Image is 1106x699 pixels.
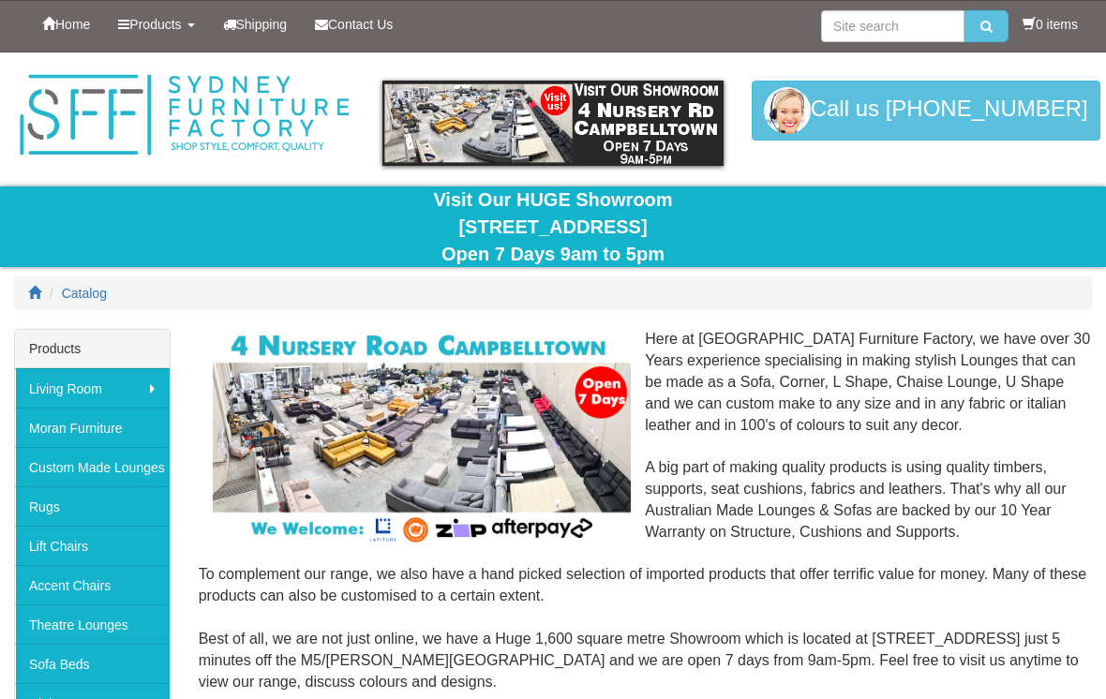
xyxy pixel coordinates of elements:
[328,17,393,32] span: Contact Us
[14,186,1092,267] div: Visit Our HUGE Showroom [STREET_ADDRESS] Open 7 Days 9am to 5pm
[15,330,170,368] div: Products
[236,17,288,32] span: Shipping
[15,408,170,447] a: Moran Furniture
[15,486,170,526] a: Rugs
[15,368,170,408] a: Living Room
[15,604,170,644] a: Theatre Lounges
[15,447,170,486] a: Custom Made Lounges
[15,644,170,683] a: Sofa Beds
[55,17,90,32] span: Home
[382,81,723,166] img: showroom.gif
[1023,15,1078,34] li: 0 items
[301,1,407,48] a: Contact Us
[129,17,181,32] span: Products
[213,329,632,546] img: Corner Modular Lounges
[104,1,208,48] a: Products
[28,1,104,48] a: Home
[14,71,354,159] img: Sydney Furniture Factory
[209,1,302,48] a: Shipping
[62,286,107,301] a: Catalog
[15,526,170,565] a: Lift Chairs
[15,565,170,604] a: Accent Chairs
[821,10,964,42] input: Site search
